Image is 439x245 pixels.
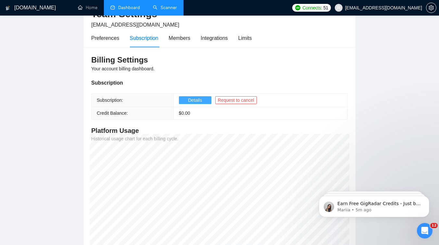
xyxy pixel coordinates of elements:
[130,34,158,42] div: Subscription
[417,223,433,239] iframe: Intercom live chat
[238,34,252,42] div: Limits
[91,34,119,42] div: Preferences
[97,111,128,116] span: Credit Balance:
[110,5,140,10] a: dashboardDashboard
[91,79,348,87] div: Subscription
[153,5,177,10] a: searchScanner
[215,96,257,104] button: Request to cancel
[179,111,190,116] span: $ 0.00
[426,5,436,10] a: setting
[91,55,348,65] h3: Billing Settings
[218,97,254,104] span: Request to cancel
[295,5,300,10] img: upwork-logo.png
[430,223,438,228] span: 12
[336,6,341,10] span: user
[78,5,97,10] a: homeHome
[97,98,123,103] span: Subscription:
[323,4,328,11] span: 51
[91,22,179,28] span: [EMAIL_ADDRESS][DOMAIN_NAME]
[169,34,190,42] div: Members
[91,66,155,71] span: Your account billing dashboard.
[302,4,322,11] span: Connects:
[309,182,439,227] iframe: Intercom notifications message
[201,34,228,42] div: Integrations
[426,3,436,13] button: setting
[179,96,211,104] button: Details
[188,97,202,104] span: Details
[6,3,10,13] img: logo
[91,126,348,135] h4: Platform Usage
